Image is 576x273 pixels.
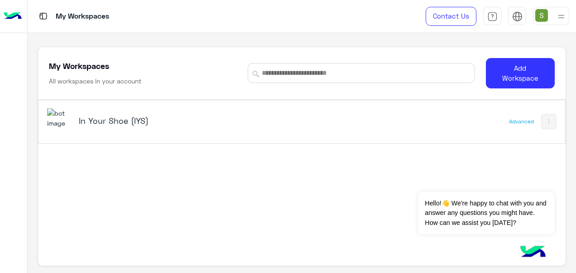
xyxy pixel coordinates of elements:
img: tab [38,10,49,22]
h5: In Your Shoe (IYS) [79,115,262,126]
img: profile [556,11,567,22]
img: hulul-logo.png [517,237,549,268]
span: Hello!👋 We're happy to chat with you and answer any questions you might have. How can we assist y... [418,192,554,234]
a: tab [483,7,501,26]
a: Contact Us [426,7,476,26]
img: tab [512,11,523,22]
img: tab [487,11,498,22]
p: My Workspaces [56,10,109,23]
img: Logo [4,7,22,26]
button: Add Workspace [486,58,555,88]
img: userImage [535,9,548,22]
h5: My Workspaces [49,60,109,71]
h6: All workspaces in your account [49,77,141,86]
div: Advanced [509,118,534,125]
img: 923305001092802 [47,108,72,128]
